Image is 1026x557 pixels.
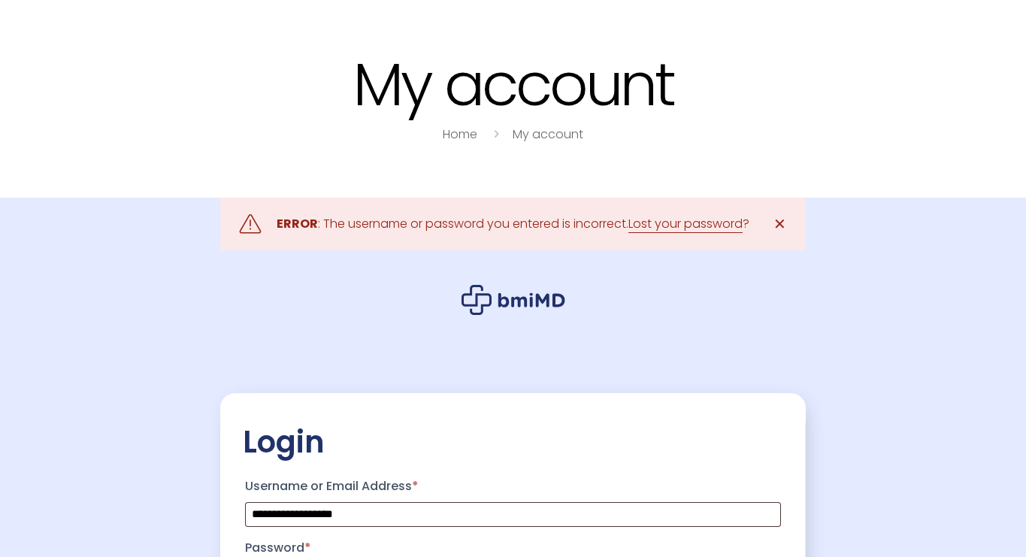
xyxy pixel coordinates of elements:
[628,215,743,233] a: Lost your password
[488,126,504,143] i: breadcrumbs separator
[245,474,781,498] label: Username or Email Address
[443,126,477,143] a: Home
[40,53,987,117] h1: My account
[513,126,583,143] a: My account
[764,209,794,239] a: ✕
[277,213,749,235] div: : The username or password you entered is incorrect. ?
[277,215,318,232] strong: ERROR
[243,423,783,461] h2: Login
[773,213,786,235] span: ✕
